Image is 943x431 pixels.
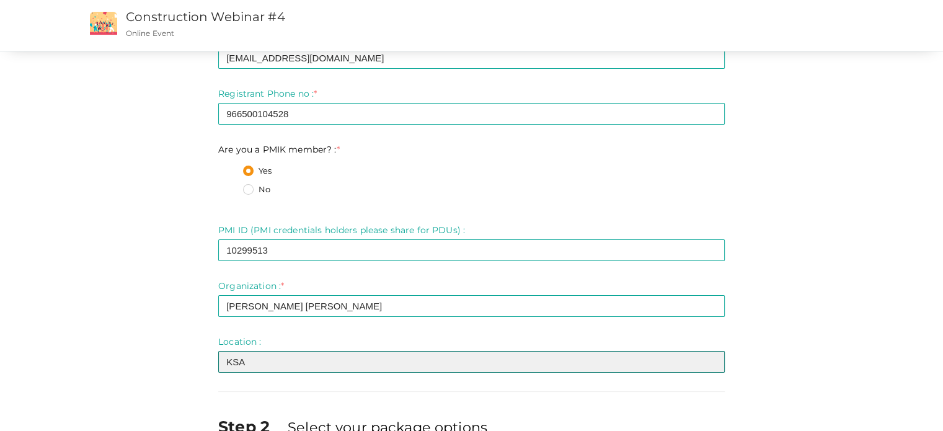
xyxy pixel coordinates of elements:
[126,28,598,38] p: Online Event
[90,12,117,35] img: event2.png
[243,184,270,196] label: No
[218,143,340,156] label: Are you a PMIK member? :
[218,47,725,69] input: Enter registrant email here.
[218,335,261,348] label: Location :
[126,9,285,24] a: Construction Webinar #4
[218,280,284,292] label: Organization :
[243,165,272,177] label: Yes
[218,87,317,100] label: Registrant Phone no :
[218,103,725,125] input: Enter registrant phone no here.
[218,224,465,236] label: PMI ID (PMI credentials holders please share for PDUs) :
